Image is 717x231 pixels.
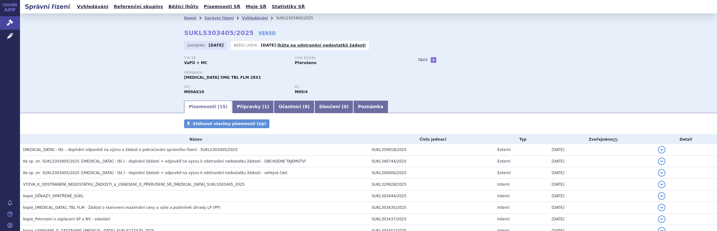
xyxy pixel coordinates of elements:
[658,169,665,177] button: detail
[295,90,308,94] strong: risdiplam
[369,213,494,225] td: SUKL303437/2025
[274,101,314,113] a: Účastníci (8)
[209,43,224,48] strong: [DATE]
[369,167,494,179] td: SUKL340006/2025
[549,144,655,156] td: [DATE]
[184,101,232,113] a: Písemnosti (15)
[431,57,436,63] a: +
[184,85,288,89] p: ATC:
[202,3,242,11] a: Písemnosti SŘ
[497,159,510,163] span: Externí
[184,29,254,37] strong: SUKLS303405/2025
[112,3,165,11] a: Referenční skupiny
[184,71,405,75] p: Přípravek:
[369,135,494,144] th: Číslo jednací
[497,148,510,152] span: Externí
[353,101,388,113] a: Poznámka
[549,190,655,202] td: [DATE]
[264,104,267,109] span: 1
[658,215,665,223] button: detail
[494,135,549,144] th: Typ
[497,182,509,187] span: Interní
[278,43,366,48] a: lhůta na odstranění nedostatků žádosti
[270,3,307,11] a: Statistiky SŘ
[244,3,268,11] a: Moje SŘ
[658,146,665,153] button: detail
[658,181,665,188] button: detail
[20,135,369,144] th: Název
[75,3,110,11] a: Vyhledávání
[219,104,225,109] span: 15
[549,213,655,225] td: [DATE]
[549,179,655,190] td: [DATE]
[305,104,308,109] span: 8
[23,217,110,221] span: kopie_Potvrzení o zaplacení SP a NV - odeslání
[23,148,238,152] span: EVRYSDI - tbl. - doplnění odpovědi na výzvu a žádost o pokračování správního řízení - SUKLS303405...
[497,194,509,198] span: Interní
[658,204,665,211] button: detail
[167,3,200,11] a: Běžící lhůty
[369,190,494,202] td: SUKL303444/2025
[343,104,347,109] span: 0
[232,101,274,113] a: Přípravky (1)
[184,16,196,20] a: Domů
[23,159,306,163] span: Ke sp. zn. SUKLS303405/2025 (EVRYSDI - tbl.) - doplnění žádosti + odpověď na výzvu k odstranění n...
[369,144,494,156] td: SUKL359918/2025
[418,56,428,64] h3: Tagy
[23,171,287,175] span: Ke sp. zn. SUKLS303405/2025 (EVRYSDI - tbl.) - doplnění žádosti + odpověď na výzvu k odstranění n...
[549,156,655,167] td: [DATE]
[234,43,259,48] span: Běžící lhůta:
[369,179,494,190] td: SUKL329928/2025
[295,85,399,89] p: RS:
[549,167,655,179] td: [DATE]
[549,202,655,213] td: [DATE]
[497,217,509,221] span: Interní
[184,119,269,128] a: Stáhnout všechny písemnosti (zip)
[187,43,207,48] span: Zahájeno:
[23,194,84,198] span: kopie_DŮKAZY_OPATŘENÉ_SÚKL
[184,61,207,65] strong: VaPÚ + MC
[549,135,655,144] th: Zveřejněno
[184,90,204,94] strong: RISDIPLAM
[369,156,494,167] td: SUKL340744/2025
[497,171,510,175] span: Externí
[184,75,261,80] span: [MEDICAL_DATA] 5MG TBL FLM 28X1
[258,30,276,36] a: VERSO
[193,122,266,126] span: Stáhnout všechny písemnosti (zip)
[314,101,353,113] a: Sloučení (0)
[295,61,316,65] strong: Přerušeno
[655,135,717,144] th: Detail
[658,192,665,200] button: detail
[20,2,75,11] h2: Správní řízení
[261,43,276,48] strong: [DATE]
[497,205,509,210] span: Interní
[23,182,244,187] span: VÝZVA_K_ODSTRANĚNÍ_NEDOSTATKU_ŽÁDOSTI_a_USNESENÍ_O_PŘERUŠENÍ_SŘ_EVRYSDI_SUKLS303405_2025
[184,56,288,60] p: Typ SŘ:
[295,56,399,60] p: Stav řízení:
[276,13,321,23] li: SUKLS303405/2025
[369,202,494,213] td: SUKL303435/2025
[261,43,366,48] p: -
[242,16,268,20] a: Vyhledávání
[658,158,665,165] button: detail
[23,205,220,210] span: kopie_EVRYSDI, TBL FLM - Žádost o stanovení maximální ceny a výše a podmínek úhrady LP (PP)
[204,16,234,20] a: Správní řízení
[613,138,618,142] abbr: (?)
